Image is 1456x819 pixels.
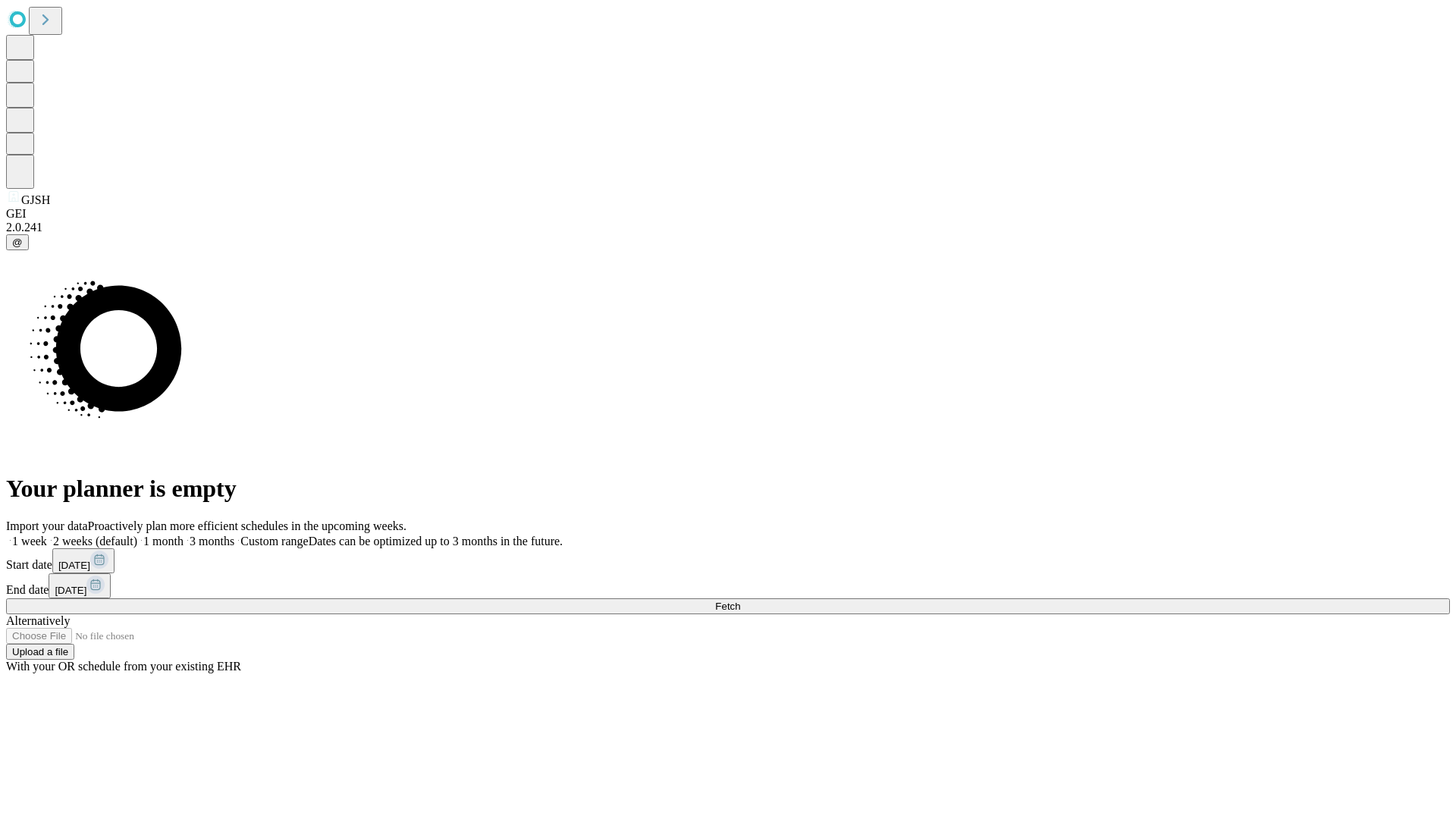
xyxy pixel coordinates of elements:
h1: Your planner is empty [6,475,1450,503]
span: Custom range [240,535,308,548]
span: @ [12,237,23,248]
span: 1 month [143,535,184,548]
span: With your OR schedule from your existing EHR [6,660,241,673]
span: Alternatively [6,614,70,627]
span: 3 months [190,535,234,548]
span: 2 weeks (default) [53,535,137,548]
span: Fetch [715,601,740,612]
div: End date [6,573,1450,598]
span: [DATE] [55,585,86,596]
div: GEI [6,207,1450,221]
span: Import your data [6,519,88,532]
div: 2.0.241 [6,221,1450,234]
button: Fetch [6,598,1450,614]
span: 1 week [12,535,47,548]
span: Dates can be optimized up to 3 months in the future. [309,535,563,548]
div: Start date [6,548,1450,573]
button: [DATE] [52,548,115,573]
span: [DATE] [58,560,90,571]
button: [DATE] [49,573,111,598]
button: @ [6,234,29,250]
span: GJSH [21,193,50,206]
button: Upload a file [6,644,74,660]
span: Proactively plan more efficient schedules in the upcoming weeks. [88,519,406,532]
